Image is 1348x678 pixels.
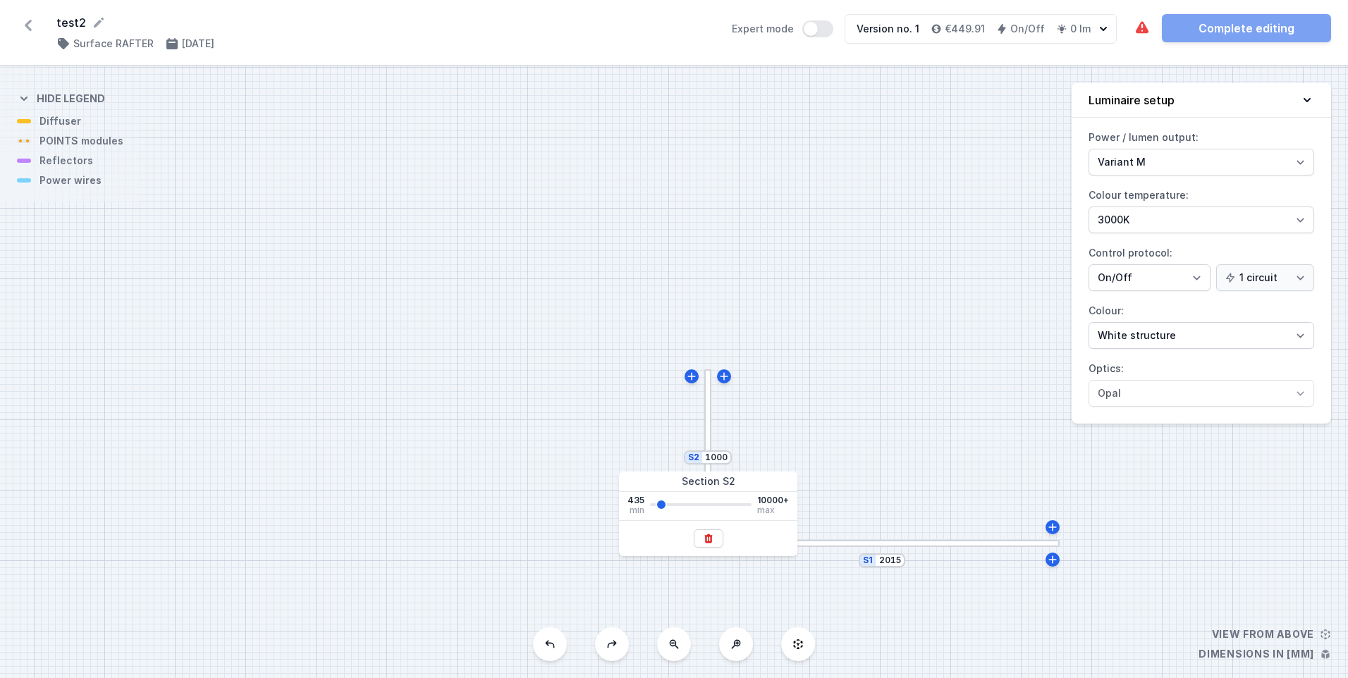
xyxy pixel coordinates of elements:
form: test2 [56,14,715,31]
select: Optics: [1089,380,1314,407]
span: 435 [627,495,644,506]
label: Colour: [1089,300,1314,349]
label: Control protocol: [1089,242,1314,291]
select: Control protocol: [1216,264,1314,291]
select: Colour: [1089,322,1314,349]
label: Expert mode [732,20,833,37]
label: Colour temperature: [1089,184,1314,233]
h4: Hide legend [37,92,105,106]
div: Version no. 1 [857,22,919,36]
label: Power / lumen output: [1089,126,1314,175]
select: Power / lumen output: [1089,149,1314,175]
span: 10000+ [757,495,789,506]
button: Hide legend [17,80,105,114]
button: Rename project [92,16,106,30]
button: Version no. 1€449.91On/Off0 lm [845,14,1117,44]
h4: [DATE] [182,37,214,51]
label: Optics: [1089,357,1314,407]
h4: Luminaire setup [1089,92,1175,109]
select: Colour temperature: [1089,207,1314,233]
h4: Surface RAFTER [73,37,154,51]
h4: 0 lm [1070,22,1091,36]
input: Dimension [mm] [705,452,728,463]
input: Dimension [mm] [878,555,901,566]
button: Luminaire setup [1072,83,1331,118]
h4: On/Off [1010,22,1045,36]
span: min [630,506,644,514]
button: Remove the binding section [694,529,723,548]
div: Section S2 [619,471,797,492]
span: max [757,506,775,514]
h4: €449.91 [945,22,985,36]
button: Expert mode [802,20,833,37]
select: Control protocol: [1089,264,1211,291]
